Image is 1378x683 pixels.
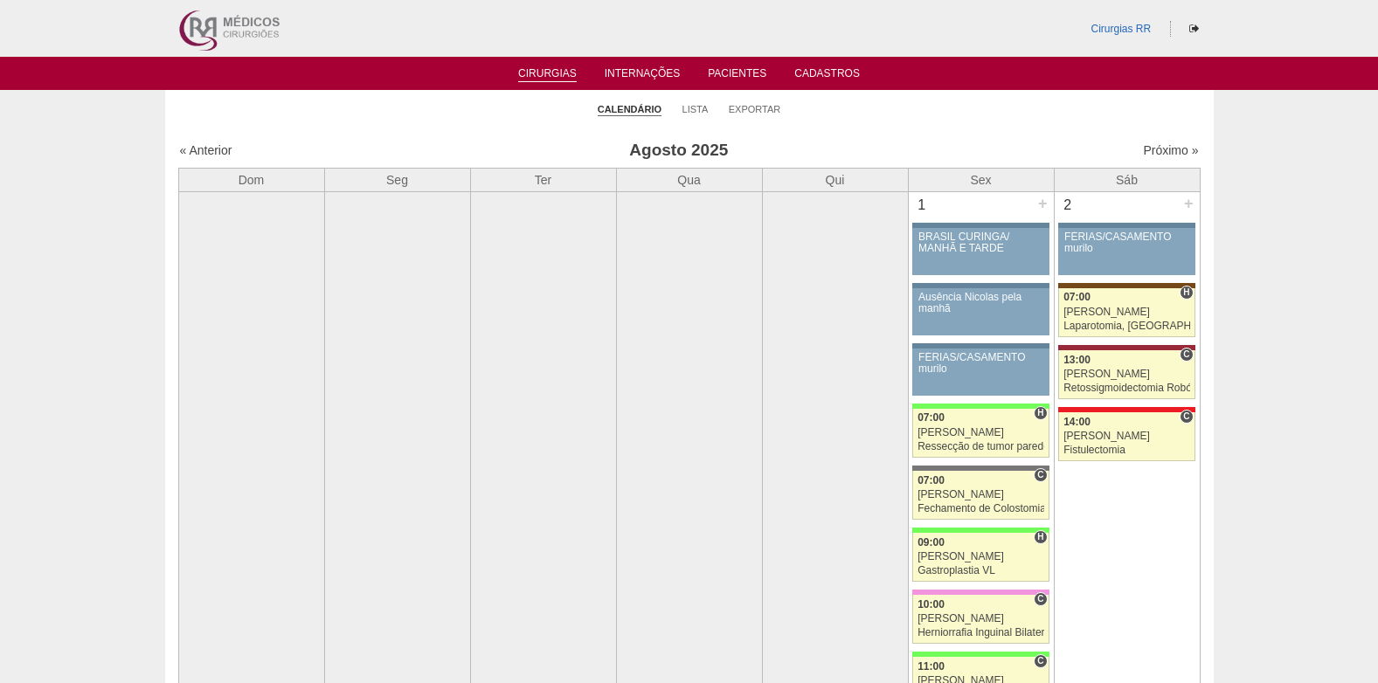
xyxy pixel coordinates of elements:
[324,168,470,191] th: Seg
[518,67,577,82] a: Cirurgias
[1091,23,1151,35] a: Cirurgias RR
[918,613,1044,624] div: [PERSON_NAME]
[1063,369,1190,380] div: [PERSON_NAME]
[1181,192,1196,215] div: +
[1058,283,1194,288] div: Key: Santa Joana
[918,441,1044,452] div: Ressecção de tumor parede abdominal pélvica
[180,143,232,157] a: « Anterior
[918,231,1043,254] div: BRASIL CURINGA/ MANHÃ E TARDE
[682,103,709,115] a: Lista
[424,138,933,163] h3: Agosto 2025
[912,288,1049,335] a: Ausência Nicolas pela manhã
[912,404,1049,409] div: Key: Brasil
[1054,168,1200,191] th: Sáb
[1034,530,1047,544] span: Hospital
[708,67,766,85] a: Pacientes
[918,503,1044,514] div: Fechamento de Colostomia ou Enterostomia
[918,598,945,611] span: 10:00
[912,471,1049,520] a: C 07:00 [PERSON_NAME] Fechamento de Colostomia ou Enterostomia
[1058,407,1194,412] div: Key: Assunção
[918,536,945,548] span: 09:00
[1063,383,1190,394] div: Retossigmoidectomia Robótica
[918,627,1044,638] div: Herniorrafia Inguinal Bilateral
[1055,192,1082,218] div: 2
[1063,445,1190,456] div: Fistulectomia
[918,565,1044,576] div: Gastroplastia VL
[1064,231,1189,254] div: FÉRIAS/CASAMENTO murilo
[1063,321,1190,332] div: Laparotomia, [GEOGRAPHIC_DATA], Drenagem, Bridas
[1034,592,1047,606] span: Consultório
[1063,416,1091,428] span: 14:00
[912,533,1049,582] a: H 09:00 [PERSON_NAME] Gastroplastia VL
[912,590,1049,595] div: Key: Albert Einstein
[1180,286,1193,300] span: Hospital
[1143,143,1198,157] a: Próximo »
[1058,345,1194,350] div: Key: Sírio Libanês
[912,283,1049,288] div: Key: Aviso
[1058,350,1194,399] a: C 13:00 [PERSON_NAME] Retossigmoidectomia Robótica
[909,192,936,218] div: 1
[1063,431,1190,442] div: [PERSON_NAME]
[918,292,1043,314] div: Ausência Nicolas pela manhã
[470,168,616,191] th: Ter
[912,343,1049,348] div: Key: Aviso
[605,67,681,85] a: Internações
[729,103,781,115] a: Exportar
[1063,354,1091,366] span: 13:00
[908,168,1054,191] th: Sex
[918,474,945,486] span: 07:00
[178,168,324,191] th: Dom
[918,660,945,673] span: 11:00
[1034,654,1047,668] span: Consultório
[912,466,1049,471] div: Key: Santa Catarina
[794,67,860,85] a: Cadastros
[912,652,1049,657] div: Key: Brasil
[1063,291,1091,303] span: 07:00
[912,228,1049,275] a: BRASIL CURINGA/ MANHÃ E TARDE
[912,409,1049,458] a: H 07:00 [PERSON_NAME] Ressecção de tumor parede abdominal pélvica
[912,223,1049,228] div: Key: Aviso
[918,551,1044,562] div: [PERSON_NAME]
[1058,223,1194,228] div: Key: Aviso
[912,348,1049,396] a: FÉRIAS/CASAMENTO murilo
[912,595,1049,644] a: C 10:00 [PERSON_NAME] Herniorrafia Inguinal Bilateral
[1034,468,1047,482] span: Consultório
[1035,192,1050,215] div: +
[1058,412,1194,461] a: C 14:00 [PERSON_NAME] Fistulectomia
[912,528,1049,533] div: Key: Brasil
[918,411,945,424] span: 07:00
[1063,307,1190,318] div: [PERSON_NAME]
[616,168,762,191] th: Qua
[1034,406,1047,420] span: Hospital
[1189,24,1199,34] i: Sair
[918,427,1044,438] div: [PERSON_NAME]
[918,352,1043,375] div: FÉRIAS/CASAMENTO murilo
[1180,410,1193,424] span: Consultório
[918,489,1044,500] div: [PERSON_NAME]
[1058,228,1194,275] a: FÉRIAS/CASAMENTO murilo
[762,168,908,191] th: Qui
[1180,348,1193,362] span: Consultório
[1058,288,1194,337] a: H 07:00 [PERSON_NAME] Laparotomia, [GEOGRAPHIC_DATA], Drenagem, Bridas
[598,103,661,116] a: Calendário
